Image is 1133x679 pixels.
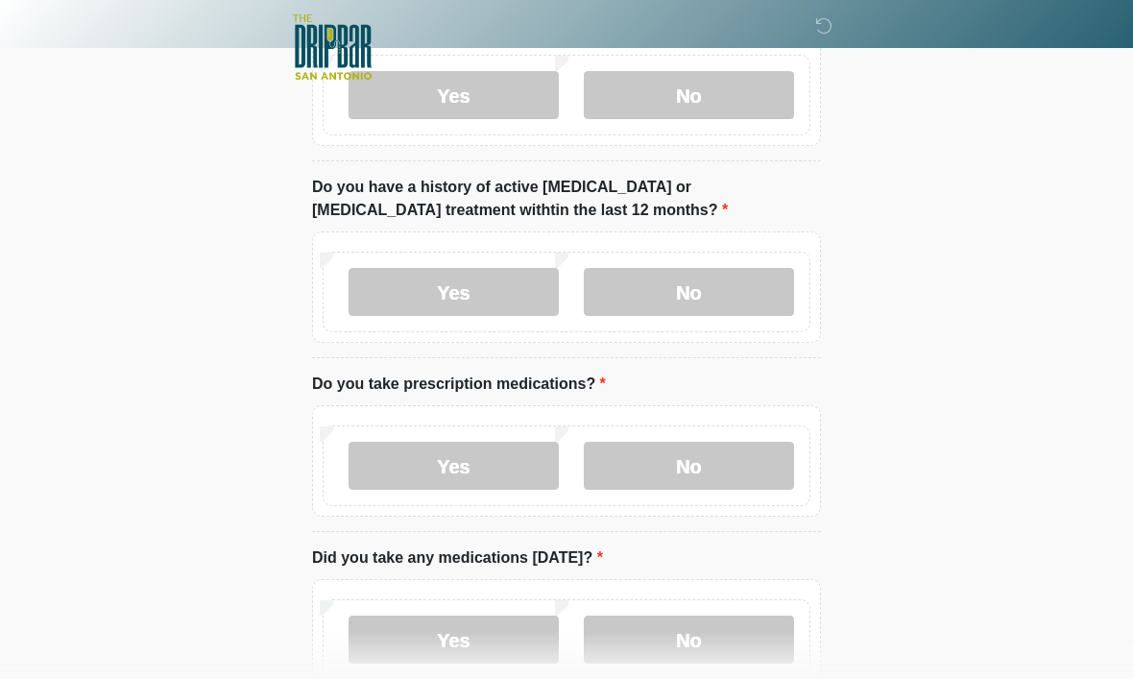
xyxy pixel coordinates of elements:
[349,442,559,490] label: Yes
[349,268,559,316] label: Yes
[293,14,372,82] img: The DRIPBaR - San Antonio Fossil Creek Logo
[349,616,559,664] label: Yes
[312,373,606,396] label: Do you take prescription medications?
[312,176,821,222] label: Do you have a history of active [MEDICAL_DATA] or [MEDICAL_DATA] treatment withtin the last 12 mo...
[584,616,794,664] label: No
[584,268,794,316] label: No
[584,442,794,490] label: No
[312,546,603,570] label: Did you take any medications [DATE]?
